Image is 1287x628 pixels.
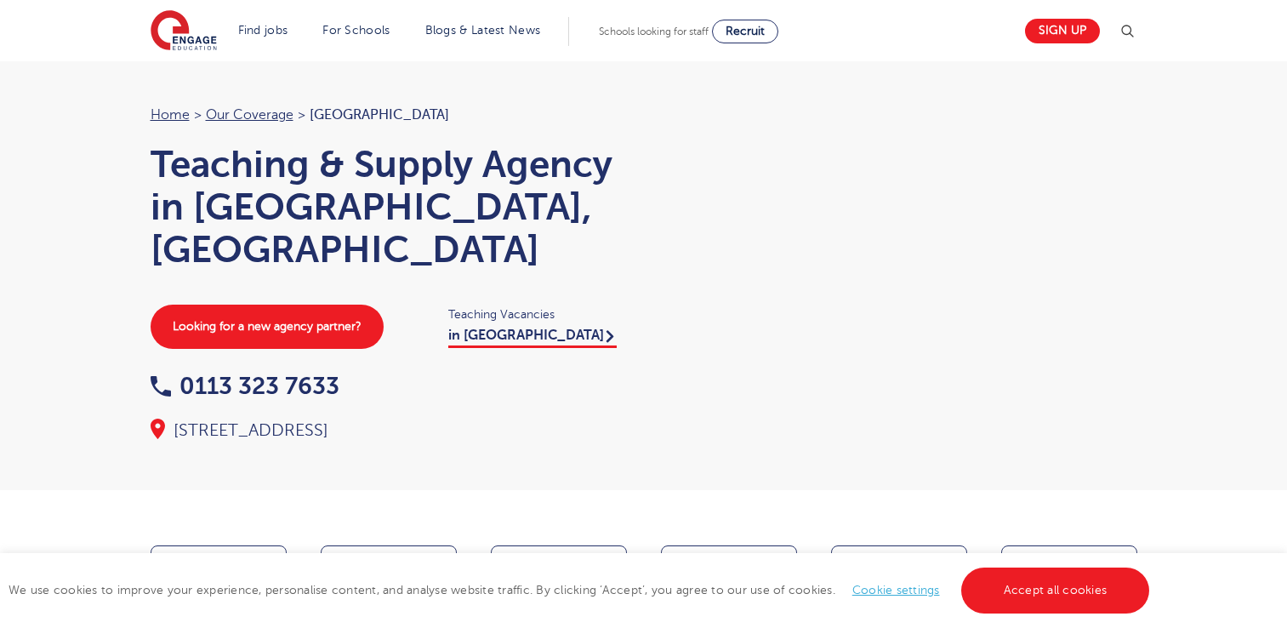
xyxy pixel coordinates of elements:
a: Looking for a new agency partner? [151,305,384,349]
a: Find jobs [238,24,288,37]
a: For Schools [322,24,390,37]
span: Schools looking for staff [599,26,709,37]
a: Cookie settings [852,584,940,597]
a: Accept all cookies [961,568,1150,614]
span: Recruit [726,25,765,37]
a: Our coverage [206,107,293,123]
a: Blogs & Latest News [425,24,541,37]
span: Teaching Vacancies [448,305,627,324]
span: > [298,107,305,123]
a: in [GEOGRAPHIC_DATA] [448,328,617,348]
div: [STREET_ADDRESS] [151,419,627,442]
span: We use cookies to improve your experience, personalise content, and analyse website traffic. By c... [9,584,1153,597]
span: > [194,107,202,123]
img: Engage Education [151,10,217,53]
a: Recruit [712,20,778,43]
a: 0113 323 7633 [151,373,339,399]
h1: Teaching & Supply Agency in [GEOGRAPHIC_DATA], [GEOGRAPHIC_DATA] [151,143,627,271]
a: Home [151,107,190,123]
span: [GEOGRAPHIC_DATA] [310,107,449,123]
a: Sign up [1025,19,1100,43]
nav: breadcrumb [151,104,627,126]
